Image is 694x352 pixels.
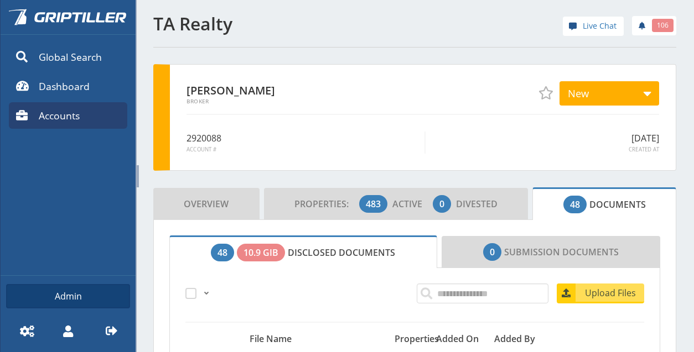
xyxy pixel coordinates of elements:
[246,331,391,346] div: File Name
[439,197,444,211] span: 0
[563,193,646,216] span: Documents
[187,98,281,104] span: Broker
[187,146,416,154] span: Account #
[632,16,676,35] a: 106
[153,14,408,34] h1: TA Realty
[434,146,659,154] span: Created At
[217,246,227,259] span: 48
[577,286,644,300] span: Upload Files
[568,86,589,100] span: New
[169,235,437,269] a: Disclosed Documents
[9,73,127,99] a: Dashboard
[39,108,80,123] span: Accounts
[563,17,624,39] div: help
[442,236,661,268] a: Submission Documents
[39,79,90,93] span: Dashboard
[187,81,281,104] div: [PERSON_NAME]
[392,198,431,210] span: Active
[491,331,574,346] div: Added By
[560,81,659,106] button: New
[570,198,580,211] span: 48
[187,132,426,154] div: 2920088
[184,193,229,215] span: Overview
[583,20,617,32] span: Live Chat
[624,14,676,36] div: notifications
[391,331,433,346] div: Properties
[39,50,102,64] span: Global Search
[563,17,624,36] a: Live Chat
[456,198,498,210] span: Divested
[433,331,491,346] div: Added On
[539,86,552,99] span: Add to Favorites
[9,102,127,129] a: Accounts
[244,246,278,259] span: 10.9 GiB
[294,198,357,210] span: Properties:
[557,283,644,303] a: Upload Files
[490,245,495,259] span: 0
[6,284,130,308] a: Admin
[426,132,659,154] div: [DATE]
[657,20,669,30] span: 106
[366,197,381,211] span: 483
[9,44,127,70] a: Global Search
